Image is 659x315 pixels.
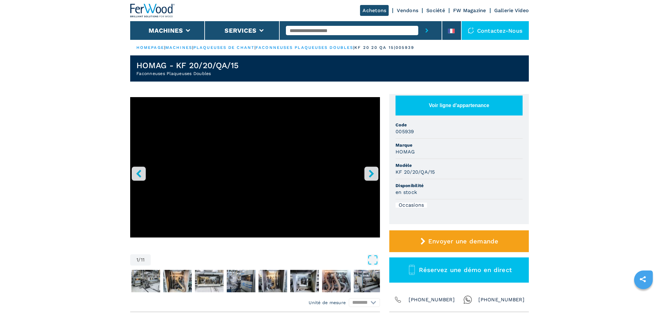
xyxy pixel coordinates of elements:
p: kf 20 20 qa 15 | [354,45,396,50]
button: Réservez une démo en direct [389,257,529,283]
h3: KF 20/20/QA/15 [396,168,435,176]
img: b83dbf7ba5e25f489e045679d815db0c [227,270,255,292]
img: 2632917fd0e53c1001e6d96b74b22aac [131,270,160,292]
div: Go to Slide 1 [130,97,380,248]
button: Go to Slide 2 [130,269,161,294]
span: Disponibilité [396,182,523,189]
span: Réservez une démo en direct [419,266,512,274]
img: ec9786e39fdae2e21a5ad16e3b1e6b2e [354,270,382,292]
span: 1 [136,257,138,262]
button: left-button [132,167,146,181]
em: Unité de mesure [309,299,346,306]
div: Contactez-nous [462,21,529,40]
h3: en stock [396,189,417,196]
img: 13cc5aa5ddb8c24f7f9c07b1d3c6f9ad [290,270,319,292]
a: HOMEPAGE [136,45,164,50]
a: Vendons [397,7,418,13]
span: [PHONE_NUMBER] [409,295,455,304]
h3: 005939 [396,128,414,135]
button: Services [225,27,256,34]
span: Modèle [396,162,523,168]
nav: Thumbnail Navigation [130,269,380,294]
button: Go to Slide 8 [321,269,352,294]
button: Open Fullscreen [152,254,378,266]
div: Occasions [396,203,427,208]
button: Go to Slide 4 [194,269,225,294]
img: Contactez-nous [468,27,474,34]
a: Société [426,7,445,13]
button: Go to Slide 3 [162,269,193,294]
button: Go to Slide 9 [353,269,384,294]
span: 11 [141,257,145,262]
a: machines [165,45,192,50]
button: Voir ligne d'appartenance [396,96,523,115]
iframe: Chat [633,287,654,310]
button: right-button [364,167,378,181]
h2: Faconneuses Plaqueuses Doubles [136,70,239,77]
a: Gallerie Video [494,7,529,13]
a: Achetons [360,5,389,16]
span: [PHONE_NUMBER] [478,295,524,304]
img: fbb49926c879749024841866aed9862d [195,270,224,292]
button: submit-button [418,21,435,40]
span: | [254,45,256,50]
span: Marque [396,142,523,148]
span: Code [396,122,523,128]
p: 005939 [396,45,415,50]
a: faconneuses plaqueuses doubles [256,45,353,50]
span: | [192,45,193,50]
img: 9d6c882db0376e6d7f51bffaa413745d [322,270,351,292]
button: Envoyer une demande [389,230,529,252]
img: df1b7a4876043a63d690d28e200f282a [258,270,287,292]
button: Go to Slide 6 [257,269,288,294]
h1: HOMAG - KF 20/20/QA/15 [136,60,239,70]
img: 44219928f02bbf5eeae36105e1247b5d [163,270,192,292]
h3: HOMAG [396,148,415,155]
span: | [353,45,354,50]
iframe: YouTube video player [130,97,380,237]
span: | [164,45,165,50]
img: Ferwood [130,4,175,17]
button: Go to Slide 5 [225,269,257,294]
button: Go to Slide 7 [289,269,320,294]
a: FW Magazine [453,7,486,13]
img: Phone [394,295,402,304]
a: sharethis [635,271,651,287]
img: Whatsapp [463,295,472,304]
button: Machines [149,27,183,34]
a: plaqueuses de chant [193,45,254,50]
span: / [138,257,140,262]
span: Envoyer une demande [428,237,499,245]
